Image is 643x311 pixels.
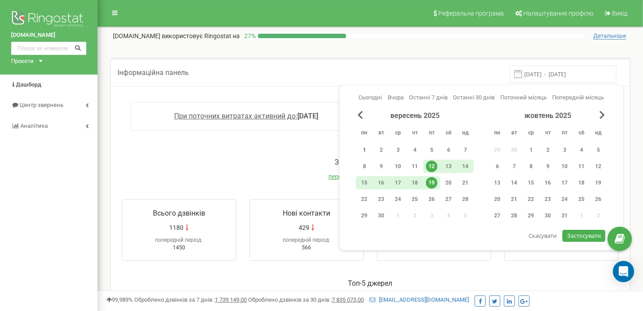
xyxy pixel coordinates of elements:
[332,296,364,303] u: 7 835 073,00
[423,193,440,206] div: пт 26 вер 2025 р.
[11,57,34,66] div: Проєкти
[525,177,537,189] div: 15
[491,177,503,189] div: 13
[375,161,387,172] div: 9
[409,161,421,172] div: 11
[559,161,570,172] div: 10
[556,176,573,189] div: пт 17 жовт 2025 р.
[443,144,454,156] div: 6
[442,127,455,140] abbr: субота
[460,161,471,172] div: 14
[539,143,556,157] div: чт 2 жовт 2025 р.
[423,143,440,157] div: пт 5 вер 2025 р.
[392,177,404,189] div: 17
[523,10,593,17] span: Налаштування профілю
[590,143,607,157] div: нд 5 жовт 2025 р.
[426,144,437,156] div: 5
[375,177,387,189] div: 16
[20,122,48,129] span: Аналiтика
[375,193,387,205] div: 23
[113,31,240,40] p: [DOMAIN_NAME]
[169,223,183,232] span: 1180
[426,177,437,189] div: 19
[19,102,63,108] span: Центр звернень
[425,127,438,140] abbr: п’ятниця
[592,144,604,156] div: 5
[507,127,521,140] abbr: вівторок
[283,237,330,243] span: попередній період:
[173,244,185,251] span: 1450
[409,144,421,156] div: 4
[576,144,587,156] div: 4
[155,237,203,243] span: попередній період:
[491,210,503,221] div: 27
[573,160,590,173] div: сб 11 жовт 2025 р.
[539,193,556,206] div: чт 23 жовт 2025 р.
[390,176,406,189] div: ср 17 вер 2025 р.
[409,94,448,101] span: Останні 7 днів
[556,193,573,206] div: пт 24 жовт 2025 р.
[453,94,495,101] span: Останні 30 днів
[537,244,586,251] span: 1хвилина 13секунд
[489,209,506,222] div: пн 27 жовт 2025 р.
[508,210,520,221] div: 28
[373,143,390,157] div: вт 2 вер 2025 р.
[524,127,538,140] abbr: середа
[359,144,370,156] div: 1
[406,160,423,173] div: чт 11 вер 2025 р.
[283,209,330,217] span: Нові контакти
[491,161,503,172] div: 6
[506,193,522,206] div: вт 21 жовт 2025 р.
[556,160,573,173] div: пт 10 жовт 2025 р.
[373,176,390,189] div: вт 16 вер 2025 р.
[556,143,573,157] div: пт 3 жовт 2025 р.
[409,193,421,205] div: 25
[359,161,370,172] div: 8
[508,193,520,205] div: 21
[562,230,605,242] button: Застосувати
[542,193,553,205] div: 23
[542,210,553,221] div: 30
[522,143,539,157] div: ср 1 жовт 2025 р.
[590,160,607,173] div: нд 12 жовт 2025 р.
[356,176,373,189] div: пн 15 вер 2025 р.
[356,209,373,222] div: пн 29 вер 2025 р.
[590,193,607,206] div: нд 26 жовт 2025 р.
[459,127,472,140] abbr: неділя
[559,144,570,156] div: 3
[374,127,388,140] abbr: вівторок
[592,127,605,140] abbr: неділя
[542,177,553,189] div: 16
[411,244,457,251] span: 29годин 30хвилин
[506,209,522,222] div: вт 28 жовт 2025 р.
[590,176,607,189] div: нд 19 жовт 2025 р.
[576,161,587,172] div: 11
[524,230,561,242] button: Скасувати
[559,210,570,221] div: 31
[556,209,573,222] div: пт 31 жовт 2025 р.
[106,296,133,303] span: 99,989%
[348,279,393,287] span: Toп-5 джерел
[460,177,471,189] div: 21
[423,160,440,173] div: пт 12 вер 2025 р.
[174,112,318,120] a: При поточних витратах активний до:[DATE]
[539,160,556,173] div: чт 9 жовт 2025 р.
[559,177,570,189] div: 17
[573,143,590,157] div: сб 4 жовт 2025 р.
[392,161,404,172] div: 10
[11,42,86,55] input: Пошук за номером
[356,193,373,206] div: пн 22 вер 2025 р.
[329,173,412,180] a: перейти до журналу дзвінків
[558,127,571,140] abbr: п’ятниця
[506,160,522,173] div: вт 7 жовт 2025 р.
[489,176,506,189] div: пн 13 жовт 2025 р.
[525,210,537,221] div: 29
[613,261,634,282] div: Open Intercom Messenger
[443,193,454,205] div: 27
[592,161,604,172] div: 12
[358,111,363,119] span: Previous Month
[500,94,547,101] span: Поточний місяць
[359,193,370,205] div: 22
[489,193,506,206] div: пн 20 жовт 2025 р.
